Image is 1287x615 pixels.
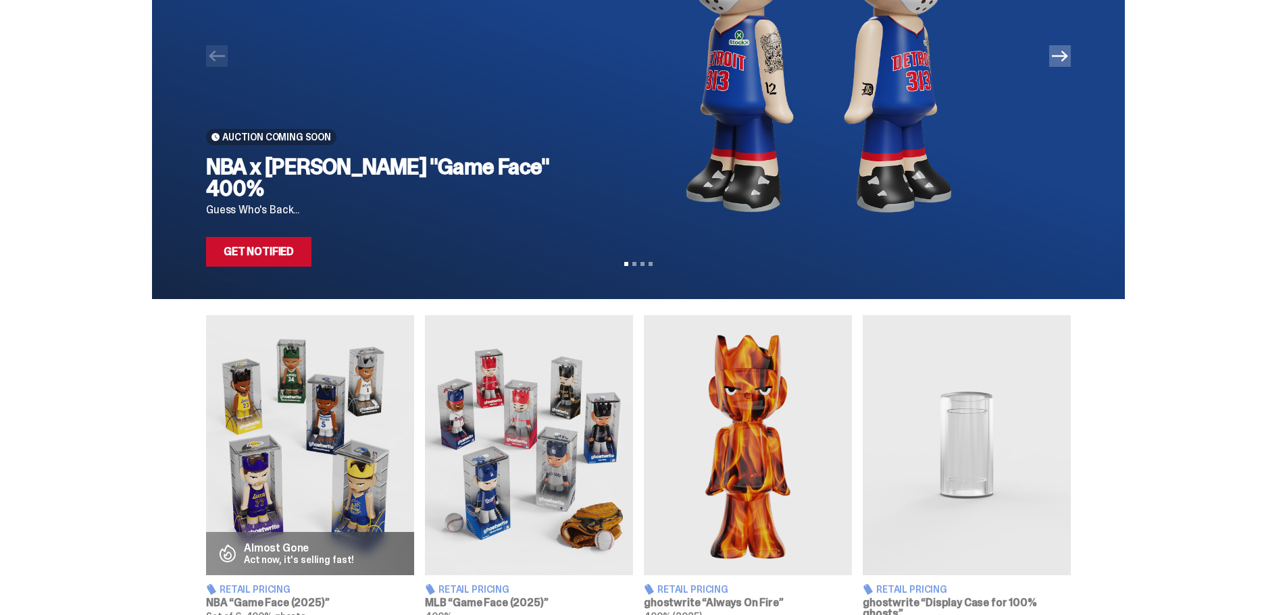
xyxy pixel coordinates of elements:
span: Retail Pricing [220,585,291,594]
p: Guess Who's Back... [206,205,566,215]
h3: ghostwrite “Always On Fire” [644,597,852,608]
h2: NBA x [PERSON_NAME] "Game Face" 400% [206,156,566,199]
span: Retail Pricing [438,585,509,594]
span: Retail Pricing [657,585,728,594]
span: Retail Pricing [876,585,947,594]
img: Game Face (2025) [206,315,414,575]
img: Display Case for 100% ghosts [863,315,1071,575]
p: Almost Gone [244,543,354,554]
span: Auction Coming Soon [222,132,331,142]
button: View slide 1 [624,262,628,266]
button: View slide 3 [640,262,645,266]
img: Game Face (2025) [425,315,633,575]
button: View slide 2 [632,262,636,266]
button: Next [1049,45,1071,67]
button: View slide 4 [649,262,653,266]
img: Always On Fire [644,315,852,575]
button: Previous [206,45,228,67]
h3: MLB “Game Face (2025)” [425,597,633,608]
a: Get Notified [206,237,311,267]
h3: NBA “Game Face (2025)” [206,597,414,608]
p: Act now, it's selling fast! [244,555,354,564]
